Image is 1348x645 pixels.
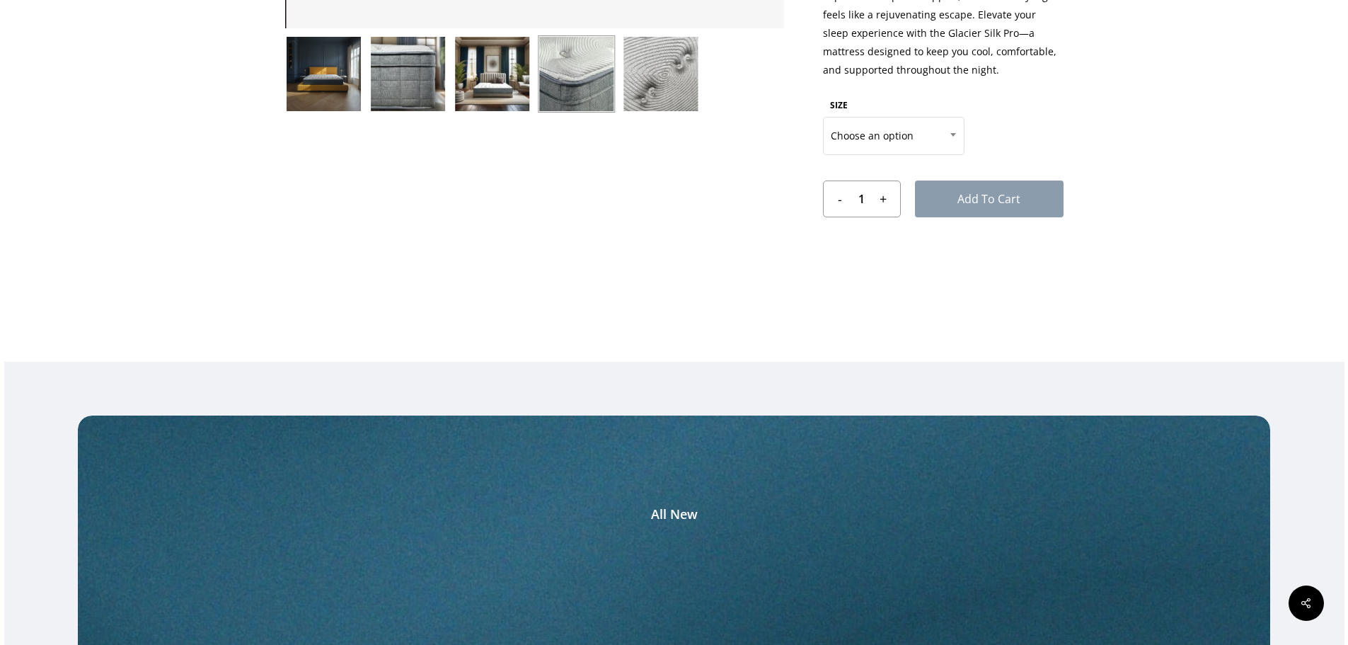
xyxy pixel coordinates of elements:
span: Glacier [486,581,664,634]
span: Pro [778,581,862,634]
span: Choose an option [823,117,964,155]
input: Product quantity [848,181,875,217]
input: + [875,181,900,217]
iframe: Secure express checkout frame [837,234,1049,274]
button: Add to cart [915,181,1064,217]
span: All [651,507,667,523]
input: - [824,181,848,217]
span: Choose an option [824,121,964,151]
h4: All New [430,499,918,522]
span: New [670,507,698,523]
label: SIZE [830,99,848,111]
h2: Glacier Silk Pro Mattress [430,529,918,634]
